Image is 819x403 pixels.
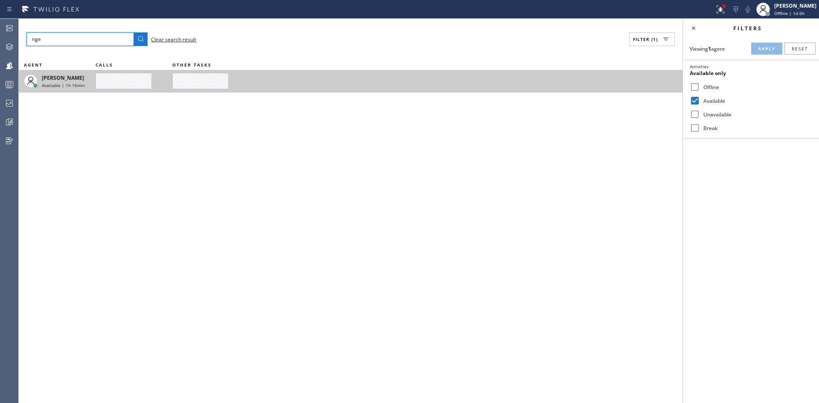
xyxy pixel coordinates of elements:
span: Available only [690,70,726,77]
label: Offline [700,84,812,91]
span: Viewing agent [690,45,725,52]
span: Available | 1h 16min [42,82,85,88]
div: [PERSON_NAME] [774,2,816,9]
span: [PERSON_NAME] [42,74,84,81]
span: Clear search result [151,36,196,43]
label: Available [700,97,812,104]
span: Filter (1) [633,36,658,42]
input: Search Agents [26,32,134,46]
span: CALLS [96,62,113,68]
span: Apply [758,46,775,52]
label: Break [700,125,812,132]
label: Unavailable [700,111,812,118]
div: Activities [690,64,812,70]
button: Reset [784,43,816,55]
button: Filter (1) [629,32,675,46]
span: AGENT [24,62,43,68]
span: Offline | 1d 6h [774,10,804,16]
button: Apply [751,43,782,55]
span: Filters [733,25,762,32]
span: Reset [792,46,808,52]
strong: 1 [708,45,711,52]
button: Mute [742,3,754,15]
span: OTHER TASKS [172,62,212,68]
